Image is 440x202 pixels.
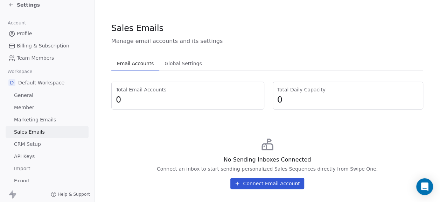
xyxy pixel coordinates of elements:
span: Email Accounts [114,59,156,68]
span: Import [14,165,30,172]
span: Workspace [5,66,35,77]
span: Billing & Subscription [17,42,69,50]
span: 0 [277,95,419,105]
a: CRM Setup [6,139,89,150]
a: Billing & Subscription [6,40,89,52]
div: Open Intercom Messenger [416,178,433,195]
span: Sales Emails [111,23,163,33]
span: Default Workspace [18,79,64,86]
div: Connect an inbox to start sending personalized Sales Sequences directly from Swipe One. [157,165,378,172]
a: Sales Emails [6,126,89,138]
div: No Sending Inboxes Connected [224,156,311,164]
a: Marketing Emails [6,114,89,126]
span: Total Daily Capacity [277,86,419,93]
a: General [6,90,89,101]
a: API Keys [6,151,89,162]
button: Connect Email Account [230,178,304,189]
span: General [14,92,33,99]
span: Total Email Accounts [116,86,260,93]
a: Member [6,102,89,113]
span: Marketing Emails [14,116,56,124]
a: Help & Support [51,192,90,197]
a: Export [6,175,89,187]
a: Profile [6,28,89,39]
a: Settings [8,1,40,8]
span: D [8,79,15,86]
span: Member [14,104,34,111]
span: Manage email accounts and its settings [111,37,423,45]
span: CRM Setup [14,141,41,148]
span: 0 [116,95,260,105]
span: Sales Emails [14,128,45,136]
span: API Keys [14,153,35,160]
a: Team Members [6,52,89,64]
a: Import [6,163,89,174]
span: Settings [17,1,40,8]
span: Help & Support [58,192,90,197]
span: Team Members [17,54,54,62]
span: Account [5,18,29,28]
span: Profile [17,30,32,37]
span: Global Settings [162,59,205,68]
span: Export [14,177,30,185]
